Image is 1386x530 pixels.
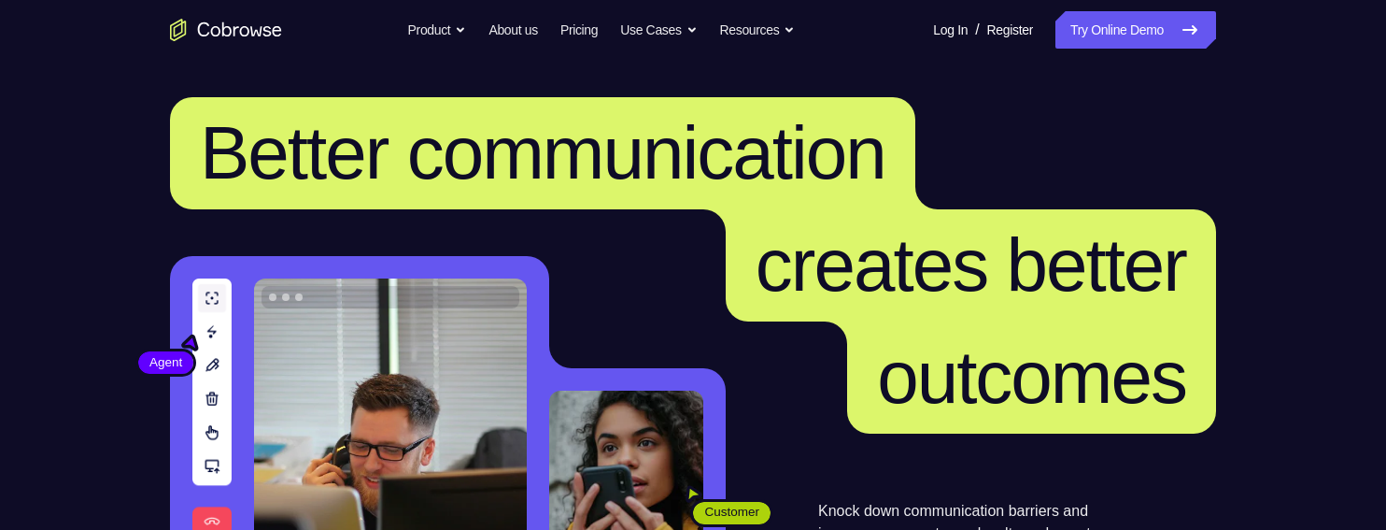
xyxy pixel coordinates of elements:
[987,11,1033,49] a: Register
[877,336,1186,419] span: outcomes
[975,19,979,41] span: /
[720,11,796,49] button: Resources
[408,11,467,49] button: Product
[560,11,598,49] a: Pricing
[170,19,282,41] a: Go to the home page
[488,11,537,49] a: About us
[1055,11,1216,49] a: Try Online Demo
[200,111,885,194] span: Better communication
[620,11,697,49] button: Use Cases
[756,223,1186,307] span: creates better
[933,11,968,49] a: Log In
